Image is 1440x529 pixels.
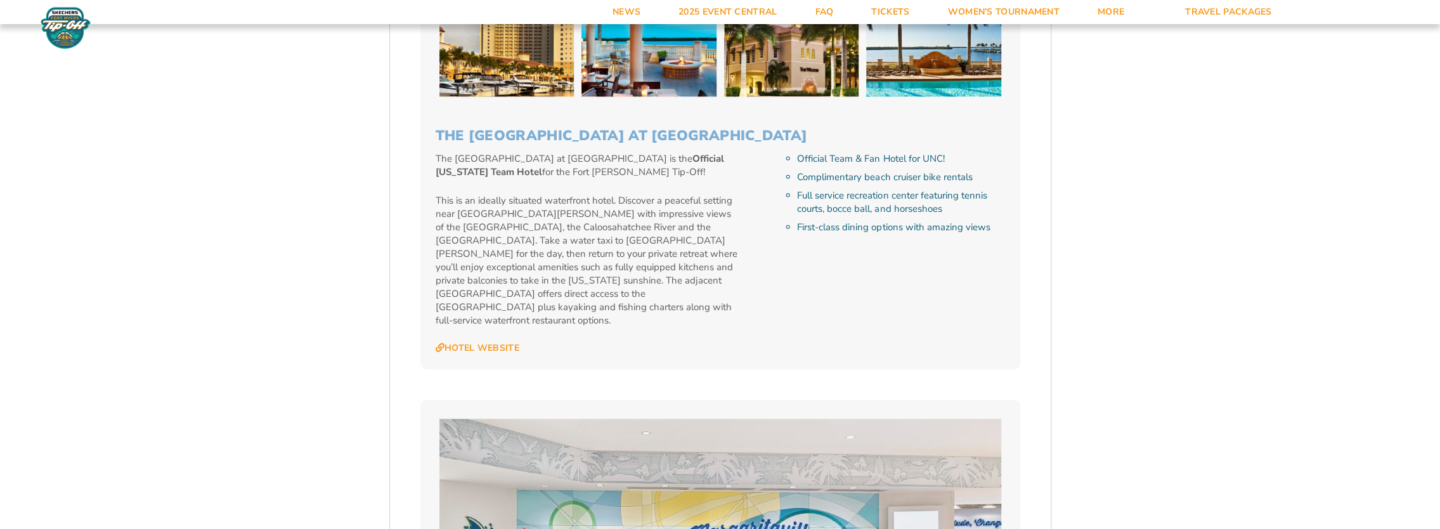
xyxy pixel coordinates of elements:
[797,189,1004,216] li: Full service recreation center featuring tennis courts, bocce ball, and horseshoes
[436,152,739,179] p: The [GEOGRAPHIC_DATA] at [GEOGRAPHIC_DATA] is the for the Fort [PERSON_NAME] Tip-Off!
[581,1,717,96] img: The Westin Cape Coral Resort at Marina Village (2025 BEACH)
[797,171,1004,184] li: Complimentary beach cruiser bike rentals
[866,1,1001,96] img: The Westin Cape Coral Resort at Marina Village (2025 BEACH)
[439,1,574,96] img: The Westin Cape Coral Resort at Marina Village (2025 BEACH)
[38,6,93,49] img: Fort Myers Tip-Off
[797,221,1004,234] li: First-class dining options with amazing views
[436,152,724,178] strong: Official [US_STATE] Team Hotel
[436,127,1005,144] h3: The [GEOGRAPHIC_DATA] at [GEOGRAPHIC_DATA]
[724,1,859,96] img: The Westin Cape Coral Resort at Marina Village (2025 BEACH)
[436,194,739,327] p: This is an ideally situated waterfront hotel. Discover a peaceful setting near [GEOGRAPHIC_DATA][...
[797,152,1004,166] li: Official Team & Fan Hotel for UNC!
[436,343,519,354] a: Hotel Website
